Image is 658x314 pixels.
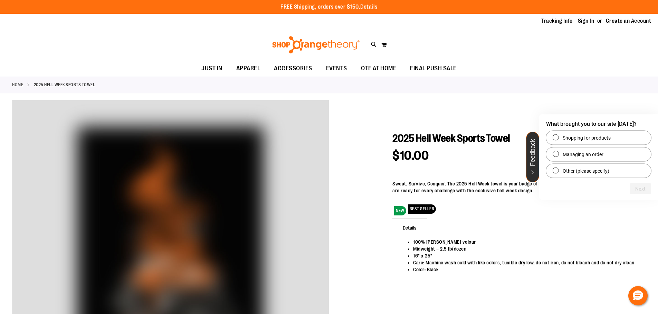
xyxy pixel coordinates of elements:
a: Details [360,4,378,10]
span: FINAL PUSH SALE [410,61,457,76]
a: Sign In [578,17,594,25]
a: Home [12,82,23,88]
span: BEST SELLER [408,204,436,214]
span: APPAREL [236,61,260,76]
span: 2025 Hell Week Sports Towel [392,132,510,144]
div: What brought you to our site today? [539,114,658,200]
button: Feedback - Hide survey [526,132,539,182]
button: Hello, have a question? Let’s chat. [628,286,648,305]
span: Managing an order [563,151,603,158]
a: APPAREL [229,61,267,77]
a: Create an Account [606,17,651,25]
a: OTF AT HOME [354,61,403,77]
a: EVENTS [319,61,354,77]
strong: 2025 Hell Week Sports Towel [34,82,95,88]
div: Sweat, Survive, Conquer. The 2025 Hell Week towel is your badge of grit- ultra-absorbent and batt... [392,180,646,194]
li: 100% [PERSON_NAME] velour [413,239,639,245]
li: Color: Black [413,266,639,273]
li: Midweight – 2.5 lb/dozen [413,245,639,252]
div: What brought you to our site today? [546,131,651,178]
span: NEW [394,206,406,215]
a: ACCESSORIES [267,61,319,76]
li: Care: Machine wash cold with like colors, tumble dry low, do not iron, do not bleach and do not d... [413,259,639,266]
span: Shopping for products [563,134,611,141]
span: EVENTS [326,61,347,76]
p: FREE Shipping, orders over $150. [280,3,378,11]
span: ACCESSORIES [274,61,312,76]
span: Other (please specify) [563,168,609,174]
li: 16" x 25" [413,252,639,259]
a: Tracking Info [541,17,573,25]
a: JUST IN [194,61,229,77]
span: Details [392,219,427,236]
span: $10.00 [392,149,429,163]
img: Shop Orangetheory [271,36,361,53]
h2: What brought you to our site today? [546,120,651,128]
a: FINAL PUSH SALE [403,61,464,77]
span: JUST IN [201,61,222,76]
span: Feedback [530,139,536,166]
span: OTF AT HOME [361,61,397,76]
